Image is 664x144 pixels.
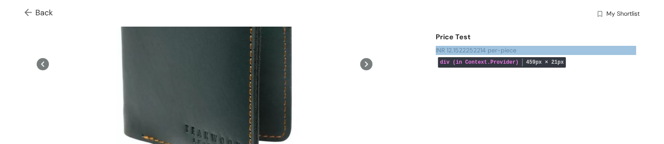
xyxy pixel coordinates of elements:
[24,9,35,18] img: Go back
[606,9,640,20] span: My Shortlist
[436,46,636,55] div: INR 12.1522252214 per-piece
[24,7,53,19] span: Back
[436,28,636,46] div: Price Test
[596,10,604,19] img: wishlist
